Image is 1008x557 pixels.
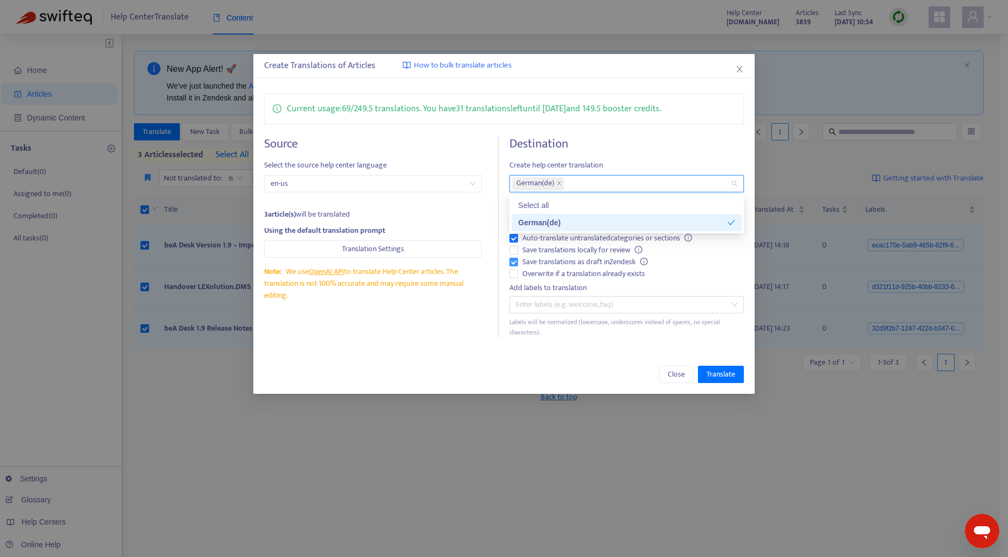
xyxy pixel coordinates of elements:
[264,265,281,278] span: Note:
[509,317,744,338] div: Labels will be normalized (lowercase, underscores instead of spaces, no special characters).
[734,63,745,75] button: Close
[516,177,554,190] span: German ( de )
[509,282,744,294] div: Add labels to translation
[264,159,482,171] span: Select the source help center language
[264,266,482,301] div: We use to translate Help Center articles. The translation is not 100% accurate and may require so...
[659,366,694,383] button: Close
[273,102,281,113] span: info-circle
[635,246,642,253] span: info-circle
[264,209,482,220] div: will be translated
[518,256,652,268] span: Save translations as draft in Zendesk
[518,268,649,280] span: Overwrite if a translation already exists
[965,514,999,548] iframe: Schaltfläche zum Öffnen des Messaging-Fensters
[264,59,744,72] div: Create Translations of Articles
[684,234,692,241] span: info-circle
[414,59,512,72] span: How to bulk translate articles
[264,240,482,258] button: Translation Settings
[264,208,296,220] strong: 3 article(s)
[342,243,404,255] span: Translation Settings
[271,176,475,192] span: en-us
[518,244,647,256] span: Save translations locally for review
[735,65,744,73] span: close
[402,59,512,72] a: How to bulk translate articles
[287,102,661,116] p: Current usage: 69 / 249.5 translations . You have 31 translations left until [DATE] and 149.5 boo...
[309,265,344,278] a: OpenAI API
[556,180,562,187] span: close
[509,137,744,151] h4: Destination
[698,366,744,383] button: Translate
[668,368,685,380] span: Close
[518,232,696,244] span: Auto-translate untranslated categories or sections
[509,159,744,171] span: Create help center translation
[518,217,728,229] div: German ( de )
[707,368,735,380] span: Translate
[512,197,742,214] div: Select all
[264,225,482,237] div: Using the default translation prompt
[402,61,411,70] img: image-link
[518,199,735,211] div: Select all
[640,258,648,265] span: info-circle
[728,219,735,226] span: check
[264,137,482,151] h4: Source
